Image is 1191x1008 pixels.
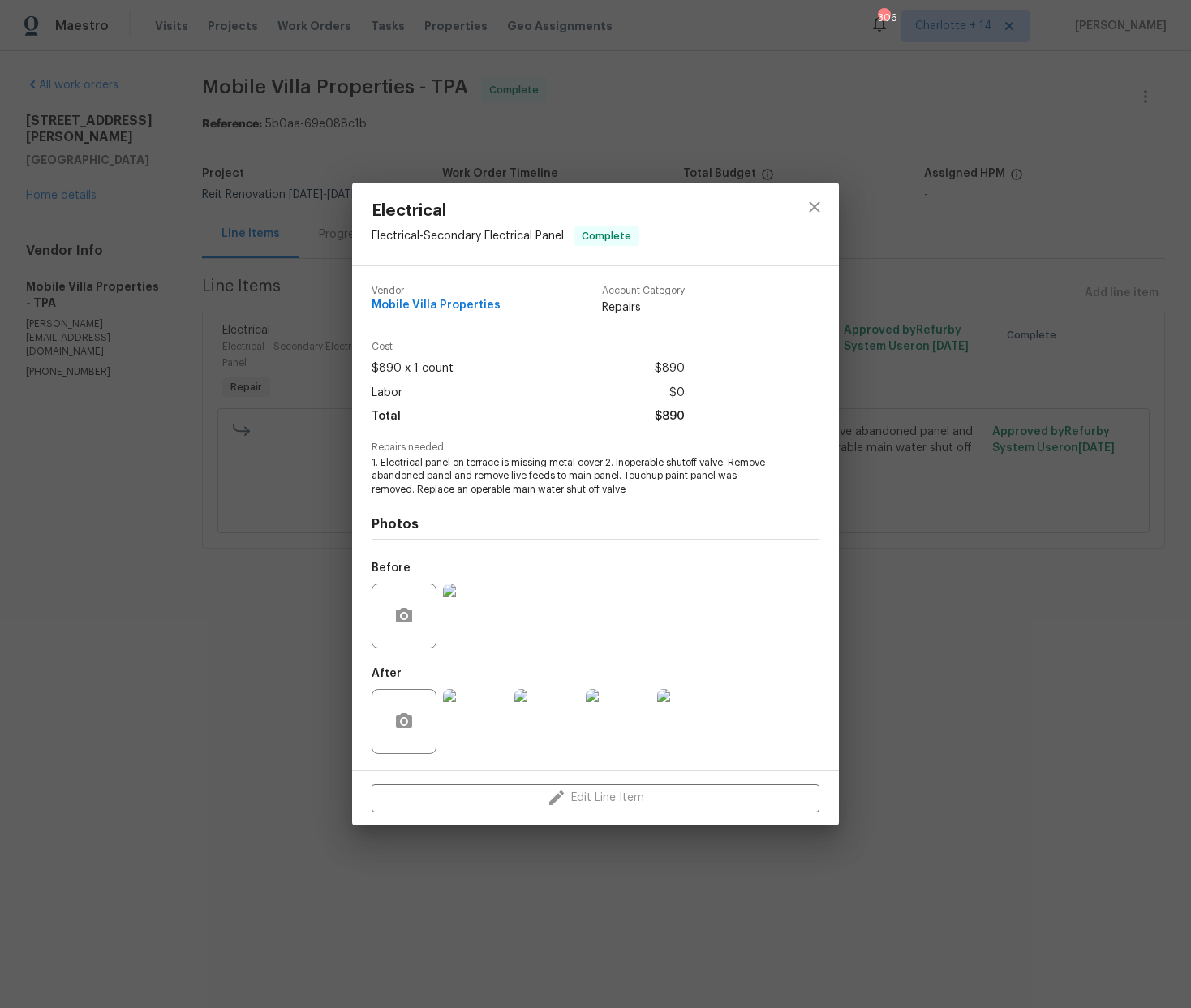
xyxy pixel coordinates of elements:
h5: After [372,668,402,679]
span: Electrical [372,202,639,220]
span: Cost [372,342,685,352]
div: 306 [878,10,889,26]
span: Account Category [602,286,685,296]
span: Repairs [602,299,685,316]
h5: Before [372,562,411,574]
span: $890 x 1 count [372,357,454,381]
span: $0 [669,381,685,405]
span: Electrical - Secondary Electrical Panel [372,230,564,242]
span: 1. Electrical panel on terrace is missing metal cover 2. Inoperable shutoff valve. Remove abandon... [372,456,775,497]
span: Vendor [372,286,501,296]
span: Total [372,405,401,429]
h4: Photos [372,516,819,532]
span: $890 [655,357,685,381]
span: $890 [655,405,685,429]
span: Repairs needed [372,442,819,453]
span: Complete [575,228,638,244]
span: Labor [372,381,402,405]
button: close [795,187,834,226]
span: Mobile Villa Properties [372,299,501,312]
